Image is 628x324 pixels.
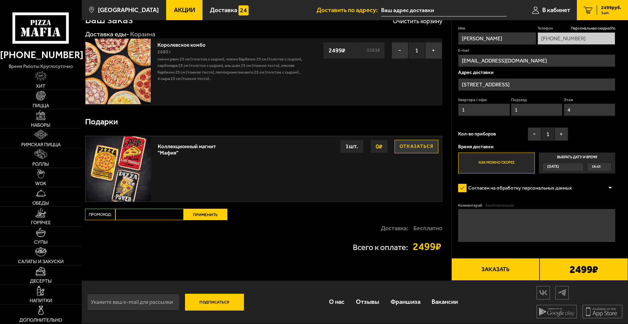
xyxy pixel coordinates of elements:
label: Выбрать дату и время [539,153,616,173]
span: 2499 руб. [601,5,621,10]
span: Горячее [31,220,51,225]
span: 2680 г [157,49,171,55]
label: Как можно скорее [458,153,535,173]
span: Салаты и закуски [18,259,64,264]
button: Отказаться [395,140,438,153]
a: Королевское комбо [157,40,212,48]
a: Франшиза [385,291,426,313]
p: Всего к оплате: [353,243,408,251]
button: Подписаться [185,294,244,311]
a: Коллекционный магнит "Мафия"Отказаться0₽1шт. [85,136,442,202]
button: + [555,127,568,141]
div: Коллекционный магнит "Мафия" [158,140,220,156]
button: − [392,42,408,59]
label: Промокод: [85,209,115,220]
span: 1 [408,42,425,59]
p: Адрес доставки [458,70,615,75]
label: Телефон [538,26,615,31]
strong: Бесплатно [413,225,442,231]
a: Доставка еды- [85,30,129,38]
strong: 0 ₽ [374,140,384,153]
input: Имя [458,32,536,45]
span: 18:45 [592,163,601,170]
h1: Ваш заказ [85,14,133,25]
p: Время доставки [458,144,615,149]
span: Персональная скидка 5 % [571,26,615,31]
span: Обеды [32,201,49,205]
span: Доставка [210,7,237,13]
a: Отзывы [350,291,385,313]
label: Имя [458,26,536,31]
label: E-mail [458,48,615,53]
span: Десерты [30,279,52,283]
input: Ваш адрес доставки [381,4,507,16]
label: Подъезд [511,97,562,103]
button: Применить [184,209,227,220]
button: Заказать [451,258,540,280]
s: 3393 ₽ [366,48,381,53]
span: 1 [541,127,555,141]
span: (необязательно) [485,203,514,208]
span: Акции [174,7,195,13]
span: [GEOGRAPHIC_DATA] [98,7,159,13]
span: Наборы [31,123,50,127]
span: В кабинет [542,7,570,13]
span: Дополнительно [19,318,62,322]
span: Римская пицца [21,142,61,147]
a: О нас [324,291,350,313]
label: Согласен на обработку персональных данных [458,181,578,195]
label: Квартира / офис [458,97,510,103]
span: Пицца [33,103,49,108]
label: Этаж [564,97,615,103]
label: Комментарий [458,203,615,208]
span: 1 шт. [601,11,621,15]
span: [DATE] [547,163,559,170]
span: Супы [34,240,48,244]
a: Вакансии [426,291,464,313]
span: Хит [36,84,45,88]
b: 2499 ₽ [569,264,598,275]
span: Напитки [30,298,52,303]
button: Очистить корзину [393,18,442,24]
input: Укажите ваш e-mail для рассылки [87,294,180,311]
span: Доставить по адресу: [317,7,381,13]
button: − [528,127,541,141]
input: +7 ( [538,32,615,45]
strong: 2499 ₽ [413,241,442,252]
span: Кол-во приборов [458,132,496,136]
p: Чикен Ранч 25 см (толстое с сыром), Чикен Барбекю 25 см (толстое с сыром), Карбонара 25 см (толст... [157,56,303,82]
span: Роллы [32,162,49,166]
strong: 2499 ₽ [327,44,347,57]
img: tg [556,287,568,298]
img: 15daf4d41897b9f0e9f617042186c801.svg [238,5,248,15]
p: Доставка: [381,225,408,231]
span: WOK [35,181,46,186]
img: vk [537,287,550,298]
button: + [425,42,442,59]
div: Корзина [130,30,155,38]
h3: Подарки [85,118,118,126]
div: 1 шт. [340,140,364,153]
input: @ [458,54,615,67]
